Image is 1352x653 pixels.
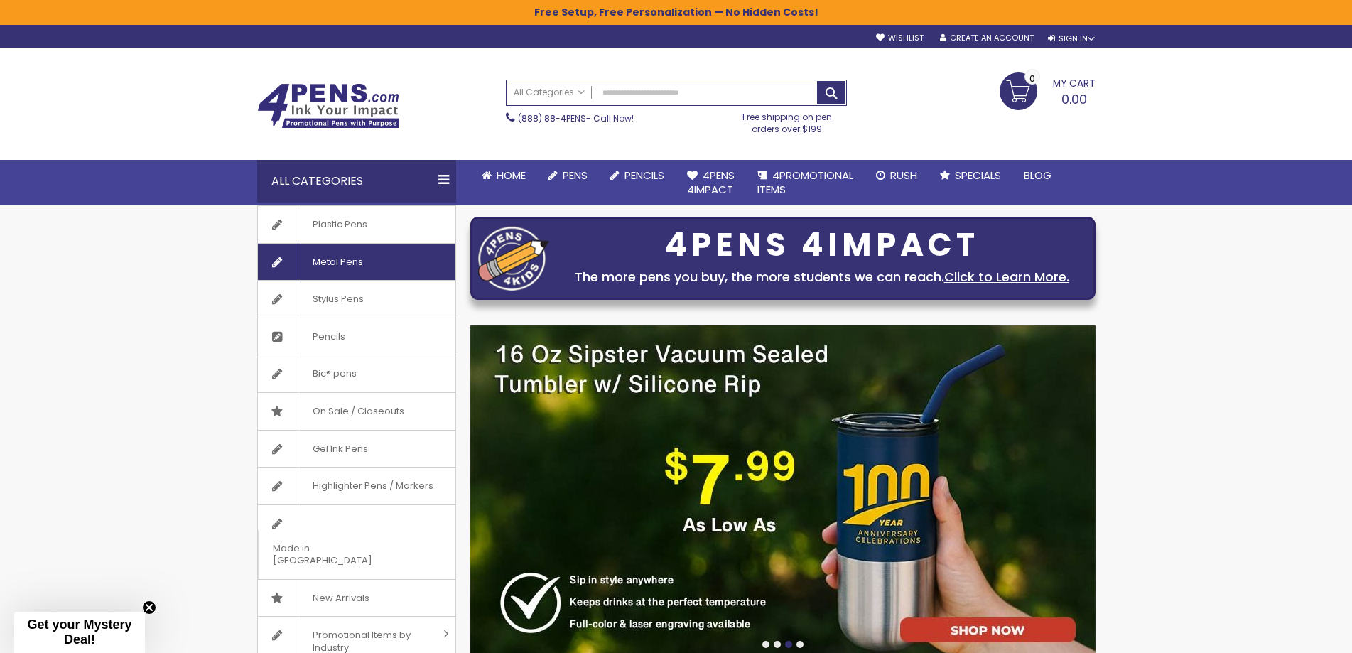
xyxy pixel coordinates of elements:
[257,83,399,129] img: 4Pens Custom Pens and Promotional Products
[676,160,746,206] a: 4Pens4impact
[599,160,676,191] a: Pencils
[27,617,131,647] span: Get your Mystery Deal!
[258,580,455,617] a: New Arrivals
[940,33,1034,43] a: Create an Account
[955,168,1001,183] span: Specials
[1024,168,1051,183] span: Blog
[728,106,847,134] div: Free shipping on pen orders over $199
[258,530,420,579] span: Made in [GEOGRAPHIC_DATA]
[258,318,455,355] a: Pencils
[514,87,585,98] span: All Categories
[258,468,455,504] a: Highlighter Pens / Markers
[478,226,549,291] img: four_pen_logo.png
[624,168,664,183] span: Pencils
[563,168,588,183] span: Pens
[556,267,1088,287] div: The more pens you buy, the more students we can reach.
[944,268,1069,286] a: Click to Learn More.
[298,206,382,243] span: Plastic Pens
[1029,72,1035,85] span: 0
[1061,90,1087,108] span: 0.00
[507,80,592,104] a: All Categories
[518,112,586,124] a: (888) 88-4PENS
[865,160,929,191] a: Rush
[537,160,599,191] a: Pens
[298,244,377,281] span: Metal Pens
[258,281,455,318] a: Stylus Pens
[757,168,853,197] span: 4PROMOTIONAL ITEMS
[298,580,384,617] span: New Arrivals
[258,206,455,243] a: Plastic Pens
[890,168,917,183] span: Rush
[876,33,924,43] a: Wishlist
[258,393,455,430] a: On Sale / Closeouts
[142,600,156,615] button: Close teaser
[746,160,865,206] a: 4PROMOTIONALITEMS
[298,393,418,430] span: On Sale / Closeouts
[258,244,455,281] a: Metal Pens
[298,281,378,318] span: Stylus Pens
[1048,33,1095,44] div: Sign In
[298,318,359,355] span: Pencils
[497,168,526,183] span: Home
[257,160,456,203] div: All Categories
[929,160,1012,191] a: Specials
[258,505,455,579] a: Made in [GEOGRAPHIC_DATA]
[258,355,455,392] a: Bic® pens
[1000,72,1096,108] a: 0.00 0
[14,612,145,653] div: Get your Mystery Deal!Close teaser
[298,431,382,468] span: Gel Ink Pens
[298,355,371,392] span: Bic® pens
[258,431,455,468] a: Gel Ink Pens
[1012,160,1063,191] a: Blog
[687,168,735,197] span: 4Pens 4impact
[518,112,634,124] span: - Call Now!
[298,468,448,504] span: Highlighter Pens / Markers
[556,230,1088,260] div: 4PENS 4IMPACT
[470,160,537,191] a: Home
